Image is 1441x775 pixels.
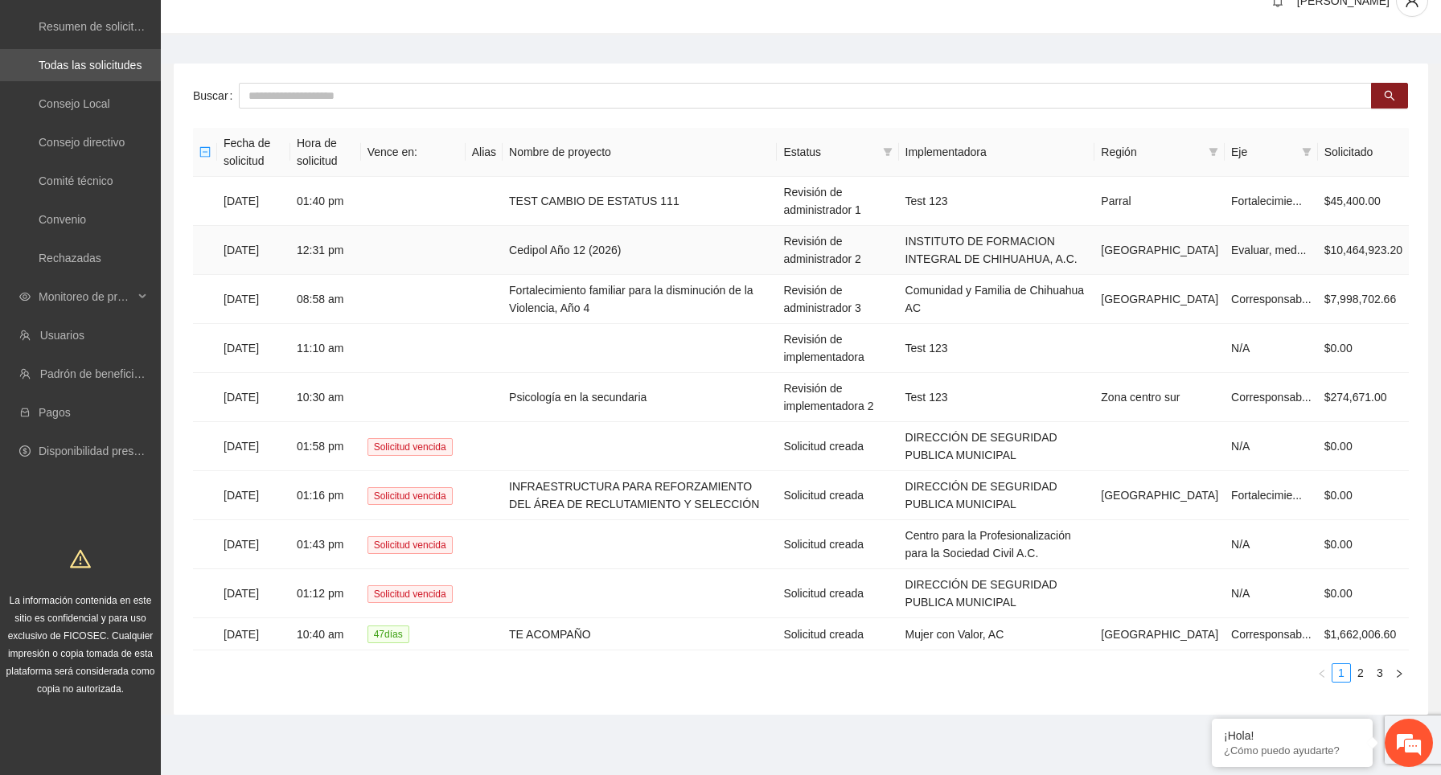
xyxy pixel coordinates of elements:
[1332,663,1351,683] li: 1
[1352,664,1369,682] a: 2
[217,520,290,569] td: [DATE]
[1318,226,1409,275] td: $10,464,923.20
[777,569,898,618] td: Solicitud creada
[1231,244,1306,256] span: Evaluar, med...
[1351,663,1370,683] li: 2
[217,618,290,650] td: [DATE]
[1209,147,1218,157] span: filter
[290,373,361,422] td: 10:30 am
[1225,324,1318,373] td: N/A
[6,595,155,695] span: La información contenida en este sitio es confidencial y para uso exclusivo de FICOSEC. Cualquier...
[1312,663,1332,683] button: left
[193,83,239,109] label: Buscar
[899,520,1095,569] td: Centro para la Profesionalización para la Sociedad Civil A.C.
[39,213,86,226] a: Convenio
[39,406,71,419] a: Pagos
[217,226,290,275] td: [DATE]
[361,128,466,177] th: Vence en:
[1231,143,1295,161] span: Eje
[783,143,876,161] span: Estatus
[883,147,893,157] span: filter
[1317,669,1327,679] span: left
[466,128,503,177] th: Alias
[40,329,84,342] a: Usuarios
[1094,226,1225,275] td: [GEOGRAPHIC_DATA]
[367,438,453,456] span: Solicitud vencida
[1094,373,1225,422] td: Zona centro sur
[899,275,1095,324] td: Comunidad y Familia de Chihuahua AC
[40,367,158,380] a: Padrón de beneficiarios
[39,445,176,457] a: Disponibilidad presupuestal
[84,82,270,103] div: Chatee con nosotros ahora
[93,215,222,377] span: Estamos en línea.
[777,471,898,520] td: Solicitud creada
[367,536,453,554] span: Solicitud vencida
[39,136,125,149] a: Consejo directivo
[1371,83,1408,109] button: search
[1318,128,1409,177] th: Solicitado
[1390,663,1409,683] li: Next Page
[39,281,133,313] span: Monitoreo de proyectos
[1094,471,1225,520] td: [GEOGRAPHIC_DATA]
[899,324,1095,373] td: Test 123
[899,569,1095,618] td: DIRECCIÓN DE SEGURIDAD PUBLICA MUNICIPAL
[1231,391,1312,404] span: Corresponsab...
[899,373,1095,422] td: Test 123
[1390,663,1409,683] button: right
[503,226,777,275] td: Cedipol Año 12 (2026)
[39,174,113,187] a: Comité técnico
[1318,177,1409,226] td: $45,400.00
[899,422,1095,471] td: DIRECCIÓN DE SEGURIDAD PUBLICA MUNICIPAL
[217,177,290,226] td: [DATE]
[1394,669,1404,679] span: right
[1231,628,1312,641] span: Corresponsab...
[1225,569,1318,618] td: N/A
[19,291,31,302] span: eye
[777,275,898,324] td: Revisión de administrador 3
[1318,324,1409,373] td: $0.00
[199,146,211,158] span: minus-square
[1318,520,1409,569] td: $0.00
[1332,664,1350,682] a: 1
[1384,90,1395,103] span: search
[503,373,777,422] td: Psicología en la secundaria
[217,128,290,177] th: Fecha de solicitud
[899,618,1095,650] td: Mujer con Valor, AC
[1231,293,1312,305] span: Corresponsab...
[217,569,290,618] td: [DATE]
[290,618,361,650] td: 10:40 am
[1225,422,1318,471] td: N/A
[1101,143,1202,161] span: Región
[70,548,91,569] span: warning
[217,275,290,324] td: [DATE]
[39,97,110,110] a: Consejo Local
[899,128,1095,177] th: Implementadora
[1225,520,1318,569] td: N/A
[899,226,1095,275] td: INSTITUTO DE FORMACION INTEGRAL DE CHIHUAHUA, A.C.
[1318,275,1409,324] td: $7,998,702.66
[290,226,361,275] td: 12:31 pm
[1094,177,1225,226] td: Parral
[290,520,361,569] td: 01:43 pm
[1231,489,1302,502] span: Fortalecimie...
[367,625,409,643] span: 47 día s
[1318,471,1409,520] td: $0.00
[290,275,361,324] td: 08:58 am
[1318,618,1409,650] td: $1,662,006.60
[367,585,453,603] span: Solicitud vencida
[503,128,777,177] th: Nombre de proyecto
[217,422,290,471] td: [DATE]
[880,140,896,164] span: filter
[290,324,361,373] td: 11:10 am
[290,422,361,471] td: 01:58 pm
[1371,664,1389,682] a: 3
[503,177,777,226] td: TEST CAMBIO DE ESTATUS 111
[217,324,290,373] td: [DATE]
[1370,663,1390,683] li: 3
[264,8,302,47] div: Minimizar ventana de chat en vivo
[1094,618,1225,650] td: [GEOGRAPHIC_DATA]
[503,275,777,324] td: Fortalecimiento familiar para la disminución de la Violencia, Año 4
[367,487,453,505] span: Solicitud vencida
[899,471,1095,520] td: DIRECCIÓN DE SEGURIDAD PUBLICA MUNICIPAL
[1312,663,1332,683] li: Previous Page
